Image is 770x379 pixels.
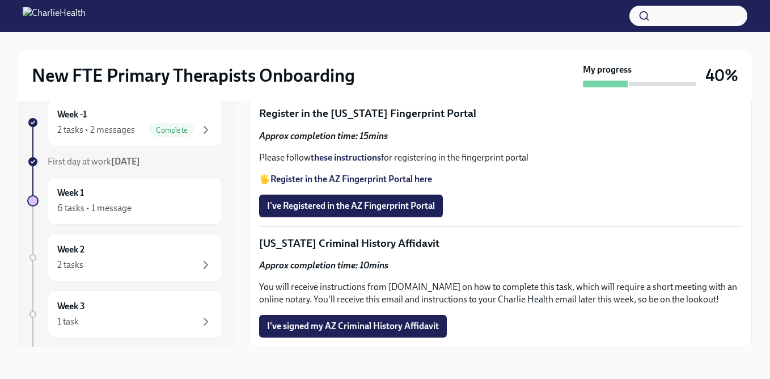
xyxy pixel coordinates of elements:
[57,300,85,313] h6: Week 3
[27,177,222,225] a: Week 16 tasks • 1 message
[57,315,79,328] div: 1 task
[111,156,140,167] strong: [DATE]
[259,106,742,121] p: Register in the [US_STATE] Fingerprint Portal
[32,64,355,87] h2: New FTE Primary Therapists Onboarding
[27,99,222,146] a: Week -12 tasks • 2 messagesComplete
[57,108,87,121] h6: Week -1
[267,321,439,332] span: I've signed my AZ Criminal History Affidavit
[57,259,83,271] div: 2 tasks
[149,126,194,134] span: Complete
[583,64,632,76] strong: My progress
[57,187,84,199] h6: Week 1
[311,152,381,163] a: these instructions
[27,155,222,168] a: First day at work[DATE]
[57,243,84,256] h6: Week 2
[23,7,86,25] img: CharlieHealth
[27,290,222,338] a: Week 31 task
[267,200,435,212] span: I've Registered in the AZ Fingerprint Portal
[48,156,140,167] span: First day at work
[259,260,388,271] strong: Approx completion time: 10mins
[27,234,222,281] a: Week 22 tasks
[259,130,388,141] strong: Approx completion time: 15mins
[259,315,447,338] button: I've signed my AZ Criminal History Affidavit
[259,173,742,186] p: 🖐️
[259,281,742,306] p: You will receive instructions from [DOMAIN_NAME] on how to complete this task, which will require...
[705,65,738,86] h3: 40%
[57,124,135,136] div: 2 tasks • 2 messages
[259,151,742,164] p: Please follow for registering in the fingerprint portal
[57,202,132,214] div: 6 tasks • 1 message
[270,174,432,184] a: Register in the AZ Fingerprint Portal here
[259,195,443,217] button: I've Registered in the AZ Fingerprint Portal
[259,236,742,251] p: [US_STATE] Criminal History Affidavit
